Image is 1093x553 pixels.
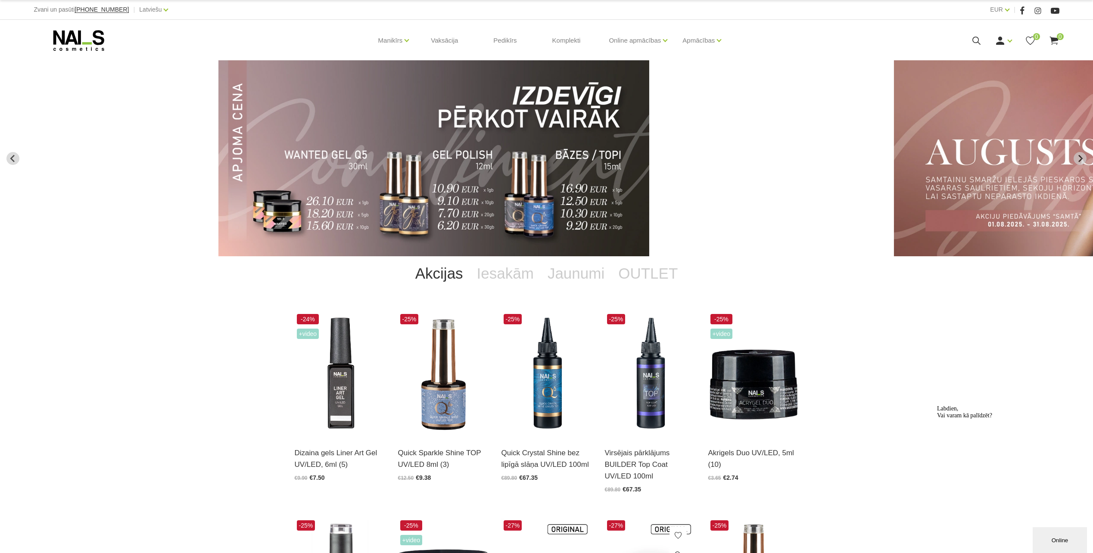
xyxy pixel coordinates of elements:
a: Komplekti [545,20,588,61]
span: €9.38 [416,474,431,481]
span: €67.35 [623,486,641,493]
a: Vaksācija [424,20,465,61]
span: -25% [504,314,522,324]
a: Quick Sparkle Shine TOP UV/LED 8ml (3) [398,447,489,470]
span: | [133,4,135,15]
span: €3.65 [708,475,721,481]
span: -24% [297,314,319,324]
a: Iesakām [470,256,541,291]
span: €89.80 [605,487,621,493]
span: 0 [1033,33,1040,40]
span: -27% [504,520,522,531]
span: -25% [400,520,423,531]
span: €7.50 [310,474,325,481]
a: Dizaina gels Liner Art Gel UV/LED, 6ml (5) [295,447,385,470]
a: 0 [1025,35,1036,46]
span: €2.74 [723,474,738,481]
span: €9.90 [295,475,308,481]
a: Virsējais pārklājums BUILDER Top Coat UV/LED 100ml [605,447,695,482]
iframe: chat widget [1033,525,1089,553]
img: Kas ir AKRIGELS “DUO GEL” un kādas problēmas tas risina?• Tas apvieno ērti modelējamā akrigela un... [708,312,799,436]
a: Manikīrs [378,23,403,58]
li: 4 of 13 [218,60,874,256]
span: -25% [710,314,733,324]
a: Quick Crystal Shine bez lipīgā slāņa UV/LED 100ml [501,447,592,470]
a: Akrigels Duo UV/LED, 5ml (10) [708,447,799,470]
a: Pedikīrs [486,20,523,61]
span: Labdien, Vai varam kā palīdzēt? [3,3,59,17]
button: Next slide [1074,152,1087,165]
iframe: chat widget [934,402,1089,523]
a: Apmācības [682,23,715,58]
div: Zvani un pasūti [34,4,129,15]
span: +Video [710,329,733,339]
span: -25% [400,314,419,324]
a: 0 [1049,35,1059,46]
a: EUR [990,4,1003,15]
a: [PHONE_NUMBER] [75,6,129,13]
a: Latviešu [139,4,162,15]
span: -25% [297,520,315,531]
span: €12.50 [398,475,414,481]
img: Builder Top virsējais pārklājums bez lipīgā slāņa gēllakas/gēla pārklājuma izlīdzināšanai un nost... [605,312,695,436]
a: Jaunumi [541,256,611,291]
span: | [1014,4,1015,15]
a: OUTLET [611,256,685,291]
span: -25% [607,314,626,324]
span: +Video [297,329,319,339]
button: Previous slide [6,152,19,165]
span: -27% [607,520,626,531]
span: €67.35 [519,474,538,481]
div: Labdien,Vai varam kā palīdzēt? [3,3,159,17]
img: Virsējais pārklājums bez lipīgā slāņa un UV zilā pārklājuma. Nodrošina izcilu spīdumu manikīram l... [501,312,592,436]
a: Akcijas [408,256,470,291]
span: 0 [1057,33,1064,40]
a: Online apmācības [609,23,661,58]
img: Virsējais pārklājums bez lipīgā slāņa ar mirdzuma efektu.Pieejami 3 veidi:* Starlight - ar smalkā... [398,312,489,436]
span: +Video [400,535,423,545]
span: €89.80 [501,475,517,481]
img: Liner Art Gel - UV/LED dizaina gels smalku, vienmērīgu, pigmentētu līniju zīmēšanai.Lielisks palī... [295,312,385,436]
span: -25% [710,520,729,531]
